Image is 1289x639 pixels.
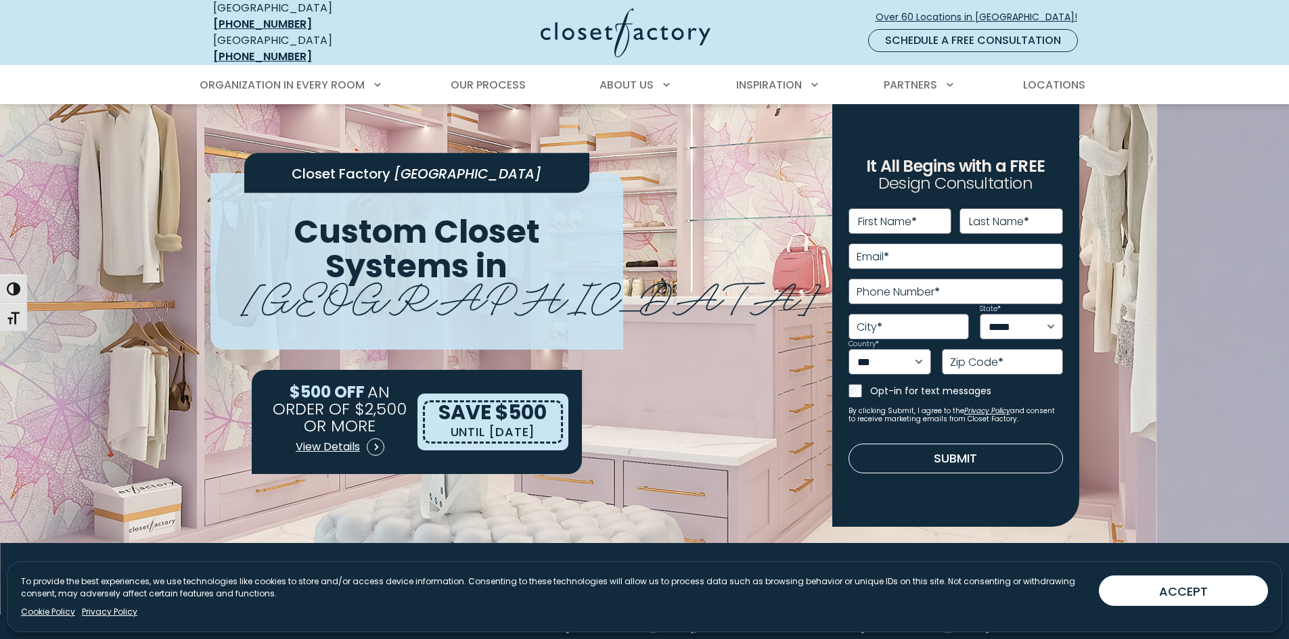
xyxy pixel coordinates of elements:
[438,398,547,427] span: SAVE $500
[868,29,1078,52] a: Schedule a Free Consultation
[857,252,889,262] label: Email
[870,384,1063,398] label: Opt-in for text messages
[849,407,1063,423] small: By clicking Submit, I agree to the and consent to receive marketing emails from Closet Factory.
[866,155,1045,177] span: It All Begins with a FREE
[736,77,802,93] span: Inspiration
[857,287,940,298] label: Phone Number
[82,606,137,618] a: Privacy Policy
[200,77,365,93] span: Organization in Every Room
[876,10,1088,24] span: Over 60 Locations in [GEOGRAPHIC_DATA]!
[1099,575,1268,606] button: ACCEPT
[21,575,1088,600] p: To provide the best experiences, we use technologies like cookies to store and/or access device i...
[21,606,75,618] a: Cookie Policy
[541,8,710,57] img: Closet Factory Logo
[878,172,1033,195] span: Design Consultation
[1023,77,1085,93] span: Locations
[290,381,365,403] span: $500 OFF
[273,381,407,436] span: AN ORDER OF $2,500 OR MORE
[213,16,312,32] a: [PHONE_NUMBER]
[190,66,1100,104] nav: Primary Menu
[295,433,385,460] a: View Details
[451,423,536,442] p: UNTIL [DATE]
[849,444,1063,473] button: Submit
[858,216,917,227] label: First Name
[213,49,312,64] a: [PHONE_NUMBER]
[857,322,882,333] label: City
[242,263,820,325] span: [GEOGRAPHIC_DATA]
[964,406,1010,416] a: Privacy Policy
[980,306,1001,312] label: State
[394,164,541,183] span: [GEOGRAPHIC_DATA]
[849,341,879,348] label: Country
[294,209,540,289] span: Custom Closet Systems in
[875,5,1089,29] a: Over 60 Locations in [GEOGRAPHIC_DATA]!
[451,77,526,93] span: Our Process
[296,439,360,455] span: View Details
[884,77,937,93] span: Partners
[969,216,1029,227] label: Last Name
[600,77,654,93] span: About Us
[950,357,1003,368] label: Zip Code
[213,32,409,65] div: [GEOGRAPHIC_DATA]
[292,164,390,183] span: Closet Factory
